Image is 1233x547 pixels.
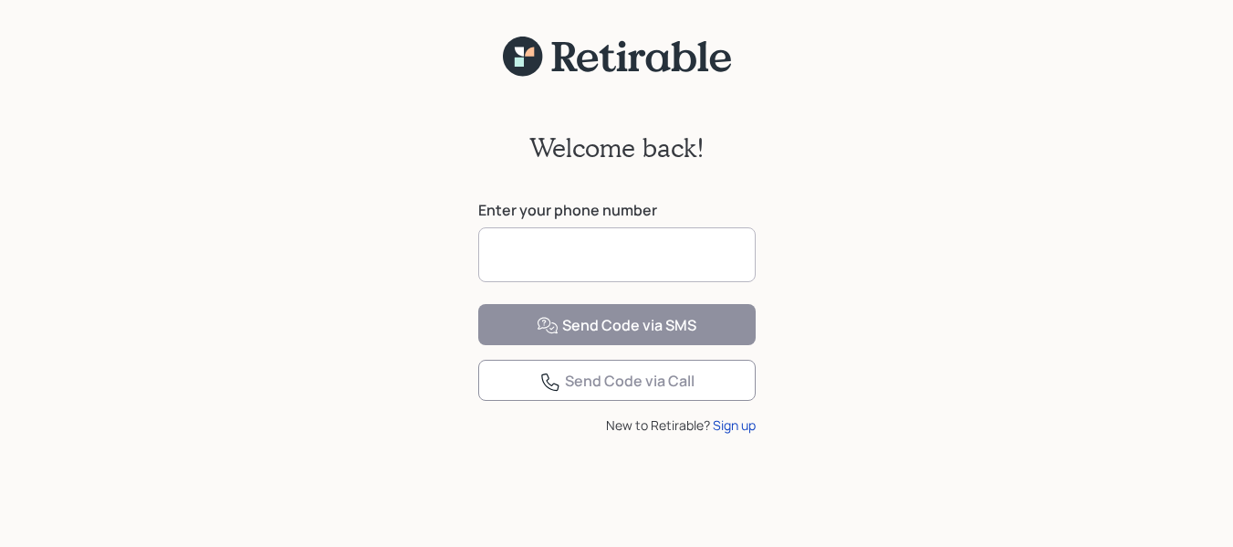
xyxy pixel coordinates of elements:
div: Sign up [713,416,756,435]
button: Send Code via SMS [478,304,756,345]
label: Enter your phone number [478,200,756,220]
h2: Welcome back! [529,132,705,163]
div: Send Code via SMS [537,315,696,337]
div: New to Retirable? [478,416,756,435]
button: Send Code via Call [478,360,756,401]
div: Send Code via Call [539,371,695,393]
